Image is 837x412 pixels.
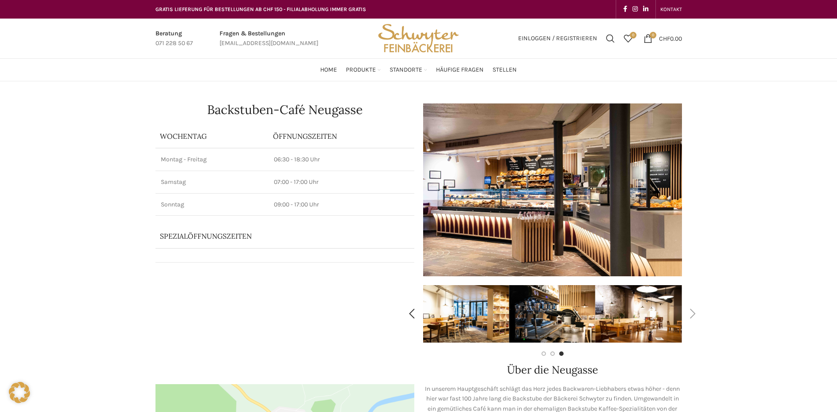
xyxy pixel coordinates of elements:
a: 0 [619,30,637,47]
span: Home [320,66,337,74]
a: Infobox link [155,29,193,49]
div: Main navigation [151,61,686,79]
p: 06:30 - 18:30 Uhr [274,155,409,164]
div: 6 / 7 [509,285,595,343]
p: 09:00 - 17:00 Uhr [274,200,409,209]
a: Suchen [602,30,619,47]
img: schwyter-46 [423,285,509,343]
span: Stellen [492,66,517,74]
span: 0 [630,32,636,38]
a: 0 CHF0.00 [639,30,686,47]
h1: Backstuben-Café Neugasse [155,103,414,116]
span: GRATIS LIEFERUNG FÜR BESTELLUNGEN AB CHF 150 - FILIALABHOLUNG IMMER GRATIS [155,6,366,12]
p: Wochentag [160,131,264,141]
span: 0 [650,32,656,38]
a: Stellen [492,61,517,79]
a: Site logo [375,34,462,42]
p: Spezialöffnungszeiten [160,231,385,241]
p: Montag - Freitag [161,155,263,164]
a: Häufige Fragen [436,61,484,79]
div: Secondary navigation [656,0,686,18]
img: schwyter-20 [509,285,595,343]
div: 5 / 7 [423,285,509,343]
span: Standorte [390,66,422,74]
span: KONTAKT [660,6,682,12]
a: Infobox link [220,29,318,49]
p: Sonntag [161,200,263,209]
p: 07:00 - 17:00 Uhr [274,178,409,187]
span: Einloggen / Registrieren [518,35,597,42]
div: Meine Wunschliste [619,30,637,47]
div: Previous slide [401,303,423,325]
span: CHF [659,34,670,42]
li: Go to slide 3 [559,351,564,356]
p: Samstag [161,178,263,187]
span: Häufige Fragen [436,66,484,74]
li: Go to slide 2 [550,351,555,356]
img: Bäckerei Schwyter [375,19,462,58]
a: Linkedin social link [640,3,651,15]
a: Produkte [346,61,381,79]
div: Next slide [682,303,704,325]
img: schwyter-1 [595,285,682,343]
a: Einloggen / Registrieren [514,30,602,47]
p: ÖFFNUNGSZEITEN [273,131,410,141]
li: Go to slide 1 [542,351,546,356]
h2: Über die Neugasse [423,365,682,375]
a: Instagram social link [630,3,640,15]
a: Facebook social link [621,3,630,15]
bdi: 0.00 [659,34,682,42]
a: KONTAKT [660,0,682,18]
a: Standorte [390,61,427,79]
div: 7 / 7 [595,285,682,343]
span: Produkte [346,66,376,74]
a: Home [320,61,337,79]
